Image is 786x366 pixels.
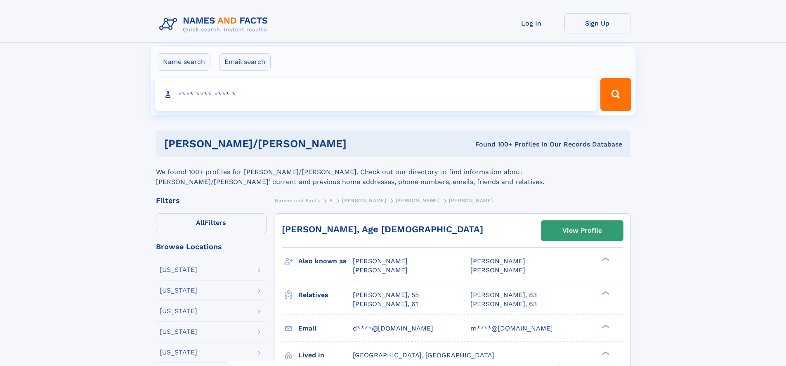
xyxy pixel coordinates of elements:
[155,78,597,111] input: search input
[470,257,525,265] span: [PERSON_NAME]
[353,266,408,274] span: [PERSON_NAME]
[411,140,622,149] div: Found 100+ Profiles In Our Records Database
[329,198,333,203] span: B
[562,221,602,240] div: View Profile
[600,323,610,329] div: ❯
[156,157,630,187] div: We found 100+ profiles for [PERSON_NAME]/[PERSON_NAME]. Check out our directory to find informati...
[353,300,418,309] a: [PERSON_NAME], 61
[600,257,610,262] div: ❯
[470,266,525,274] span: [PERSON_NAME]
[298,321,353,335] h3: Email
[298,348,353,362] h3: Lived in
[329,195,333,205] a: B
[160,308,197,314] div: [US_STATE]
[275,195,320,205] a: Names and Facts
[298,254,353,268] h3: Also known as
[219,53,271,71] label: Email search
[342,195,386,205] a: [PERSON_NAME]
[353,290,419,300] a: [PERSON_NAME], 55
[160,328,197,335] div: [US_STATE]
[156,213,267,233] label: Filters
[196,219,205,227] span: All
[160,267,197,273] div: [US_STATE]
[470,290,537,300] a: [PERSON_NAME], 83
[156,197,267,204] div: Filters
[449,198,493,203] span: [PERSON_NAME]
[541,221,623,241] a: View Profile
[156,243,267,250] div: Browse Locations
[600,350,610,356] div: ❯
[396,198,440,203] span: [PERSON_NAME]
[342,198,386,203] span: [PERSON_NAME]
[600,290,610,295] div: ❯
[298,288,353,302] h3: Relatives
[160,349,197,356] div: [US_STATE]
[282,224,483,234] a: [PERSON_NAME], Age [DEMOGRAPHIC_DATA]
[353,351,494,359] span: [GEOGRAPHIC_DATA], [GEOGRAPHIC_DATA]
[470,300,537,309] a: [PERSON_NAME], 63
[564,13,630,33] a: Sign Up
[158,53,210,71] label: Name search
[353,257,408,265] span: [PERSON_NAME]
[164,139,411,149] h1: [PERSON_NAME]/[PERSON_NAME]
[498,13,564,33] a: Log In
[396,195,440,205] a: [PERSON_NAME]
[156,13,275,35] img: Logo Names and Facts
[600,78,631,111] button: Search Button
[160,287,197,294] div: [US_STATE]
